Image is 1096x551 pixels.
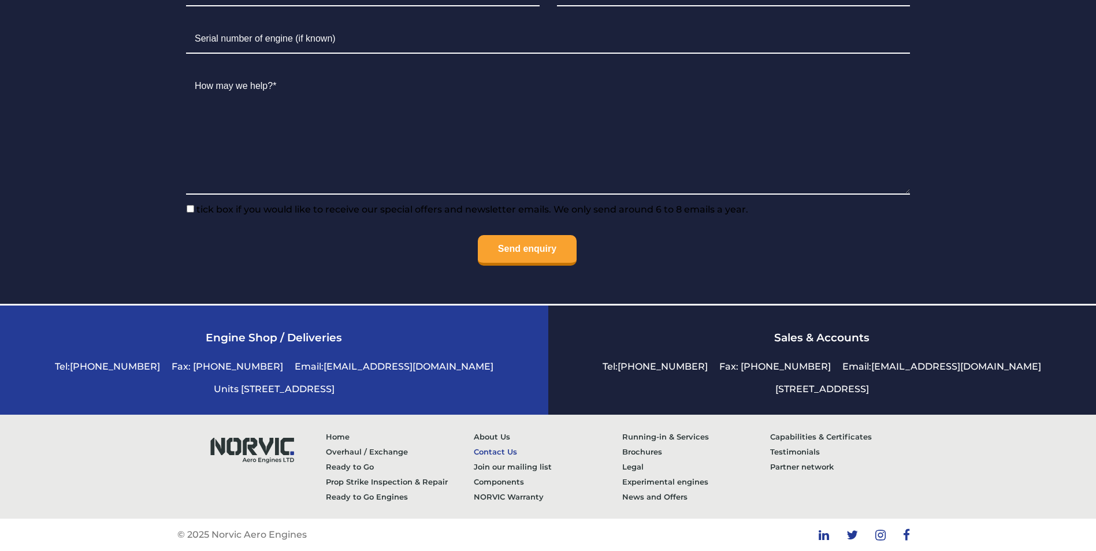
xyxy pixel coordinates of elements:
[326,489,474,504] a: Ready to Go Engines
[622,489,771,504] a: News and Offers
[14,331,534,344] h3: Engine Shop / Deliveries
[186,25,910,54] input: Serial number of engine (if known)
[474,489,622,504] a: NORVIC Warranty
[770,444,919,459] a: Testimonials
[199,429,303,468] img: Norvic Aero Engines logo
[622,429,771,444] a: Running-in & Services
[208,378,340,400] li: Units [STREET_ADDRESS]
[324,361,493,372] a: [EMAIL_ADDRESS][DOMAIN_NAME]
[49,355,166,378] li: Tel:
[871,361,1041,372] a: [EMAIL_ADDRESS][DOMAIN_NAME]
[326,444,474,459] a: Overhaul / Exchange
[770,459,919,474] a: Partner network
[618,361,708,372] a: [PHONE_NUMBER]
[474,444,622,459] a: Contact Us
[326,459,474,474] a: Ready to Go
[326,429,474,444] a: Home
[474,474,622,489] a: Components
[289,355,499,378] li: Email:
[770,378,875,400] li: [STREET_ADDRESS]
[474,459,622,474] a: Join our mailing list
[622,474,771,489] a: Experimental engines
[597,355,714,378] li: Tel:
[622,444,771,459] a: Brochures
[70,361,160,372] a: [PHONE_NUMBER]
[187,205,194,213] input: tick box if you would like to receive our special offers and newsletter emails. We only send arou...
[326,474,474,489] a: Prop Strike Inspection & Repair
[563,331,1082,344] h3: Sales & Accounts
[622,459,771,474] a: Legal
[837,355,1047,378] li: Email:
[166,355,289,378] li: Fax: [PHONE_NUMBER]
[714,355,837,378] li: Fax: [PHONE_NUMBER]
[194,204,748,215] span: tick box if you would like to receive our special offers and newsletter emails. We only send arou...
[478,235,577,266] input: Send enquiry
[474,429,622,444] a: About Us
[770,429,919,444] a: Capabilities & Certificates
[177,528,307,542] p: © 2025 Norvic Aero Engines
